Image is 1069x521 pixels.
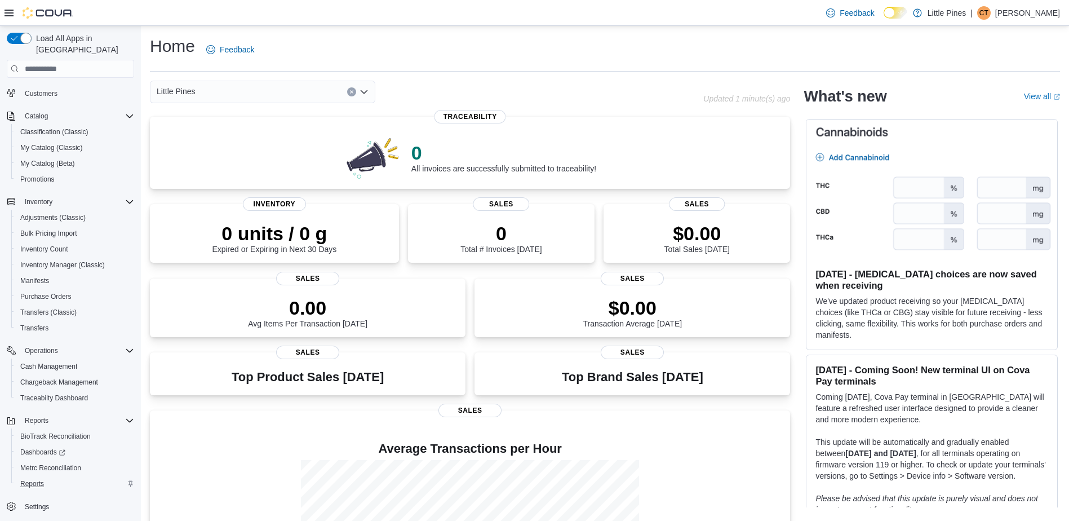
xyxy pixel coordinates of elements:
button: Catalog [20,109,52,123]
a: Cash Management [16,360,82,373]
span: Sales [669,197,725,211]
em: Please be advised that this update is purely visual and does not impact payment functionality. [815,494,1038,514]
button: Purchase Orders [11,289,139,304]
img: Cova [23,7,73,19]
button: Transfers [11,320,139,336]
a: Feedback [822,2,879,24]
p: 0 units / 0 g [212,222,336,245]
button: Inventory [2,194,139,210]
span: Manifests [20,276,49,285]
span: Inventory Count [16,242,134,256]
a: Customers [20,87,62,100]
a: Classification (Classic) [16,125,93,139]
a: Purchase Orders [16,290,76,303]
span: Feedback [220,44,254,55]
span: Metrc Reconciliation [16,461,134,475]
p: $0.00 [664,222,730,245]
img: 0 [344,135,402,180]
span: Adjustments (Classic) [16,211,134,224]
a: Manifests [16,274,54,288]
span: Catalog [25,112,48,121]
button: Manifests [11,273,139,289]
div: Transaction Average [DATE] [583,297,682,328]
span: Classification (Classic) [20,127,88,136]
span: My Catalog (Classic) [20,143,83,152]
a: Inventory Count [16,242,73,256]
h3: Top Brand Sales [DATE] [562,370,703,384]
p: 0 [411,142,596,164]
span: Traceability [434,110,506,123]
h3: Top Product Sales [DATE] [232,370,384,384]
span: Operations [20,344,134,357]
a: Bulk Pricing Import [16,227,82,240]
a: Settings [20,500,54,514]
a: My Catalog (Classic) [16,141,87,154]
button: Customers [2,85,139,101]
p: 0 [460,222,542,245]
p: Coming [DATE], Cova Pay terminal in [GEOGRAPHIC_DATA] will feature a refreshed user interface des... [815,391,1048,425]
a: Inventory Manager (Classic) [16,258,109,272]
span: Purchase Orders [20,292,72,301]
h3: [DATE] - [MEDICAL_DATA] choices are now saved when receiving [815,268,1048,291]
input: Dark Mode [884,7,907,19]
div: Avg Items Per Transaction [DATE] [248,297,367,328]
span: Settings [25,502,49,511]
span: Classification (Classic) [16,125,134,139]
button: Cash Management [11,359,139,374]
a: My Catalog (Beta) [16,157,79,170]
span: Inventory [25,197,52,206]
span: Transfers (Classic) [16,306,134,319]
span: Inventory [20,195,134,209]
span: Bulk Pricing Import [16,227,134,240]
button: Open list of options [360,87,369,96]
span: My Catalog (Beta) [16,157,134,170]
button: Catalog [2,108,139,124]
h1: Home [150,35,195,58]
h2: What's new [804,87,886,105]
span: Sales [276,272,339,285]
a: Metrc Reconciliation [16,461,86,475]
span: Inventory Manager (Classic) [20,260,105,270]
div: Total # Invoices [DATE] [460,222,542,254]
p: Updated 1 minute(s) ago [703,94,790,103]
a: Dashboards [16,445,70,459]
span: Transfers (Classic) [20,308,77,317]
span: Little Pines [157,85,195,98]
span: Dashboards [16,445,134,459]
span: Cash Management [20,362,77,371]
p: [PERSON_NAME] [995,6,1060,20]
span: Promotions [20,175,55,184]
span: Reports [16,477,134,491]
p: We've updated product receiving so your [MEDICAL_DATA] choices (like THCa or CBG) stay visible fo... [815,295,1048,341]
button: Transfers (Classic) [11,304,139,320]
button: Classification (Classic) [11,124,139,140]
div: Total Sales [DATE] [664,222,730,254]
div: Expired or Expiring in Next 30 Days [212,222,336,254]
span: BioTrack Reconciliation [16,430,134,443]
span: Operations [25,346,58,355]
span: Sales [473,197,529,211]
a: Adjustments (Classic) [16,211,90,224]
span: Settings [20,500,134,514]
span: Manifests [16,274,134,288]
button: Bulk Pricing Import [11,226,139,241]
span: Reports [20,414,134,427]
span: Transfers [20,324,48,333]
span: Reports [25,416,48,425]
span: Customers [20,86,134,100]
button: Metrc Reconciliation [11,460,139,476]
span: Feedback [840,7,874,19]
button: BioTrack Reconciliation [11,429,139,444]
span: My Catalog (Beta) [20,159,75,168]
span: Traceabilty Dashboard [20,394,88,403]
span: Promotions [16,173,134,186]
span: Sales [438,404,502,417]
span: Purchase Orders [16,290,134,303]
span: Inventory Manager (Classic) [16,258,134,272]
p: Little Pines [928,6,966,20]
button: Reports [2,413,139,429]
strong: [DATE] and [DATE] [845,449,916,458]
a: Transfers [16,321,53,335]
span: Load All Apps in [GEOGRAPHIC_DATA] [32,33,134,55]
